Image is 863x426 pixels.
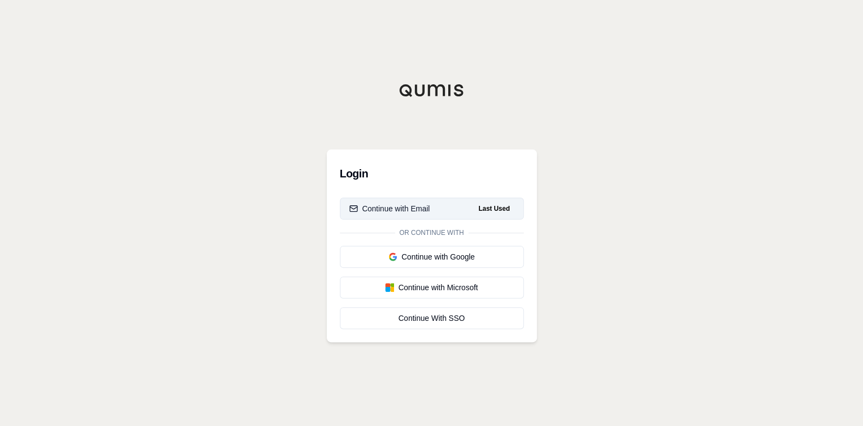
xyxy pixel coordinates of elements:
div: Continue With SSO [349,313,514,324]
img: Qumis [399,84,465,97]
span: Last Used [474,202,514,215]
a: Continue With SSO [340,307,524,329]
button: Continue with Google [340,246,524,268]
button: Continue with EmailLast Used [340,198,524,220]
div: Continue with Email [349,203,430,214]
div: Continue with Microsoft [349,282,514,293]
div: Continue with Google [349,251,514,262]
span: Or continue with [395,228,468,237]
button: Continue with Microsoft [340,277,524,298]
h3: Login [340,163,524,185]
